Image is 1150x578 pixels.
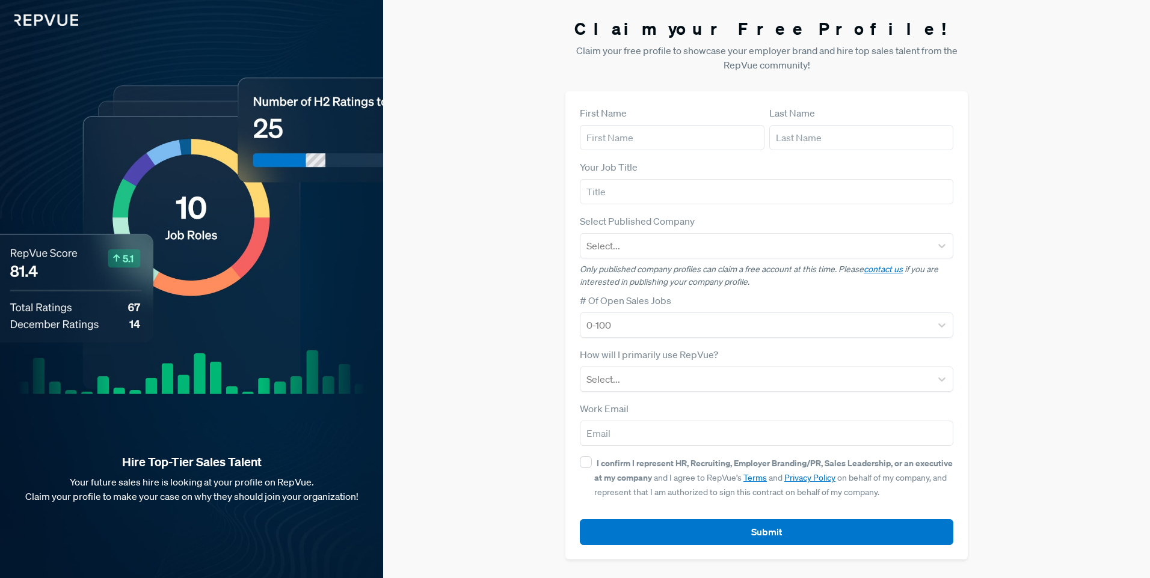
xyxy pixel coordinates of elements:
[580,214,695,228] label: Select Published Company
[580,519,953,545] button: Submit
[594,457,953,483] strong: I confirm I represent HR, Recruiting, Employer Branding/PR, Sales Leadership, or an executive at ...
[580,293,671,308] label: # Of Open Sales Jobs
[743,472,767,483] a: Terms
[784,472,835,483] a: Privacy Policy
[580,401,629,416] label: Work Email
[580,160,638,174] label: Your Job Title
[565,43,968,72] p: Claim your free profile to showcase your employer brand and hire top sales talent from the RepVue...
[769,125,954,150] input: Last Name
[594,458,953,497] span: and I agree to RepVue’s and on behalf of my company, and represent that I am authorized to sign t...
[580,347,718,362] label: How will I primarily use RepVue?
[19,454,364,470] strong: Hire Top-Tier Sales Talent
[769,106,815,120] label: Last Name
[19,475,364,503] p: Your future sales hire is looking at your profile on RepVue. Claim your profile to make your case...
[580,263,953,288] p: Only published company profiles can claim a free account at this time. Please if you are interest...
[580,421,953,446] input: Email
[580,125,764,150] input: First Name
[580,106,627,120] label: First Name
[580,179,953,204] input: Title
[565,19,968,39] h3: Claim your Free Profile!
[864,264,903,275] a: contact us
